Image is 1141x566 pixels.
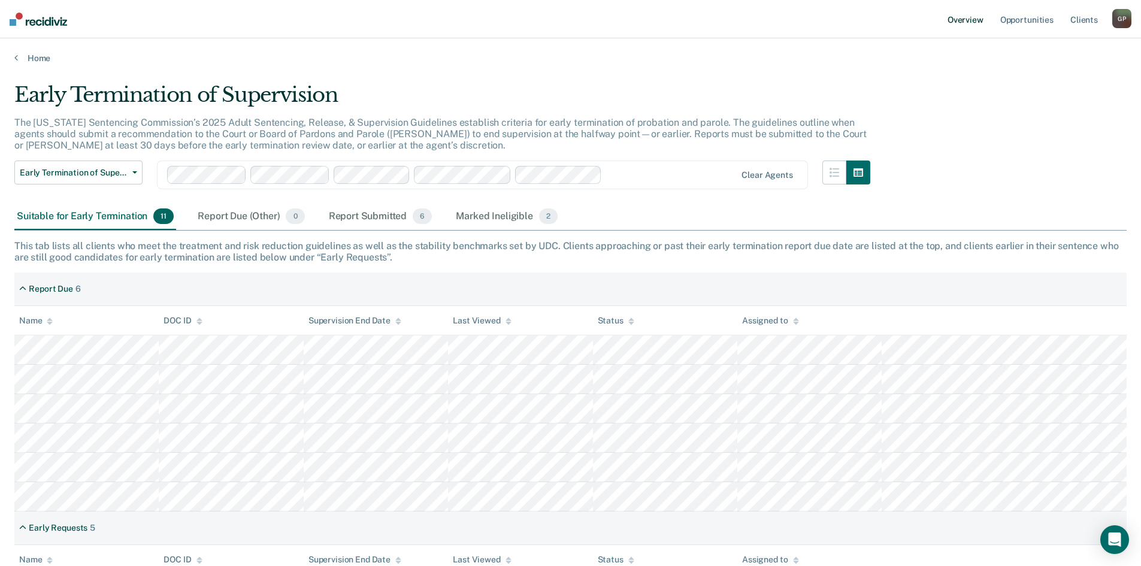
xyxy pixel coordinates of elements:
div: Suitable for Early Termination11 [14,204,176,230]
div: Last Viewed [453,316,511,326]
button: GP [1112,9,1131,28]
div: Status [598,316,634,326]
div: Assigned to [742,555,798,565]
span: Early Termination of Supervision [20,168,128,178]
div: This tab lists all clients who meet the treatment and risk reduction guidelines as well as the st... [14,240,1127,263]
span: 11 [153,208,174,224]
div: Name [19,555,53,565]
div: Early Requests [29,523,87,533]
a: Home [14,53,1127,63]
div: Report Submitted6 [326,204,435,230]
div: Open Intercom Messenger [1100,525,1129,554]
div: Supervision End Date [308,555,401,565]
span: 0 [286,208,304,224]
div: Early Termination of Supervision [14,83,870,117]
div: Assigned to [742,316,798,326]
div: G P [1112,9,1131,28]
span: 2 [539,208,558,224]
img: Recidiviz [10,13,67,26]
div: Supervision End Date [308,316,401,326]
div: DOC ID [164,316,202,326]
div: 5 [90,523,95,533]
div: Clear agents [742,170,792,180]
div: Early Requests5 [14,518,100,538]
div: Marked Ineligible2 [453,204,560,230]
div: Status [598,555,634,565]
div: 6 [75,284,81,294]
p: The [US_STATE] Sentencing Commission’s 2025 Adult Sentencing, Release, & Supervision Guidelines e... [14,117,867,151]
div: Last Viewed [453,555,511,565]
div: DOC ID [164,555,202,565]
button: Early Termination of Supervision [14,161,143,184]
span: 6 [413,208,432,224]
div: Name [19,316,53,326]
div: Report Due [29,284,73,294]
div: Report Due6 [14,279,86,299]
div: Report Due (Other)0 [195,204,307,230]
